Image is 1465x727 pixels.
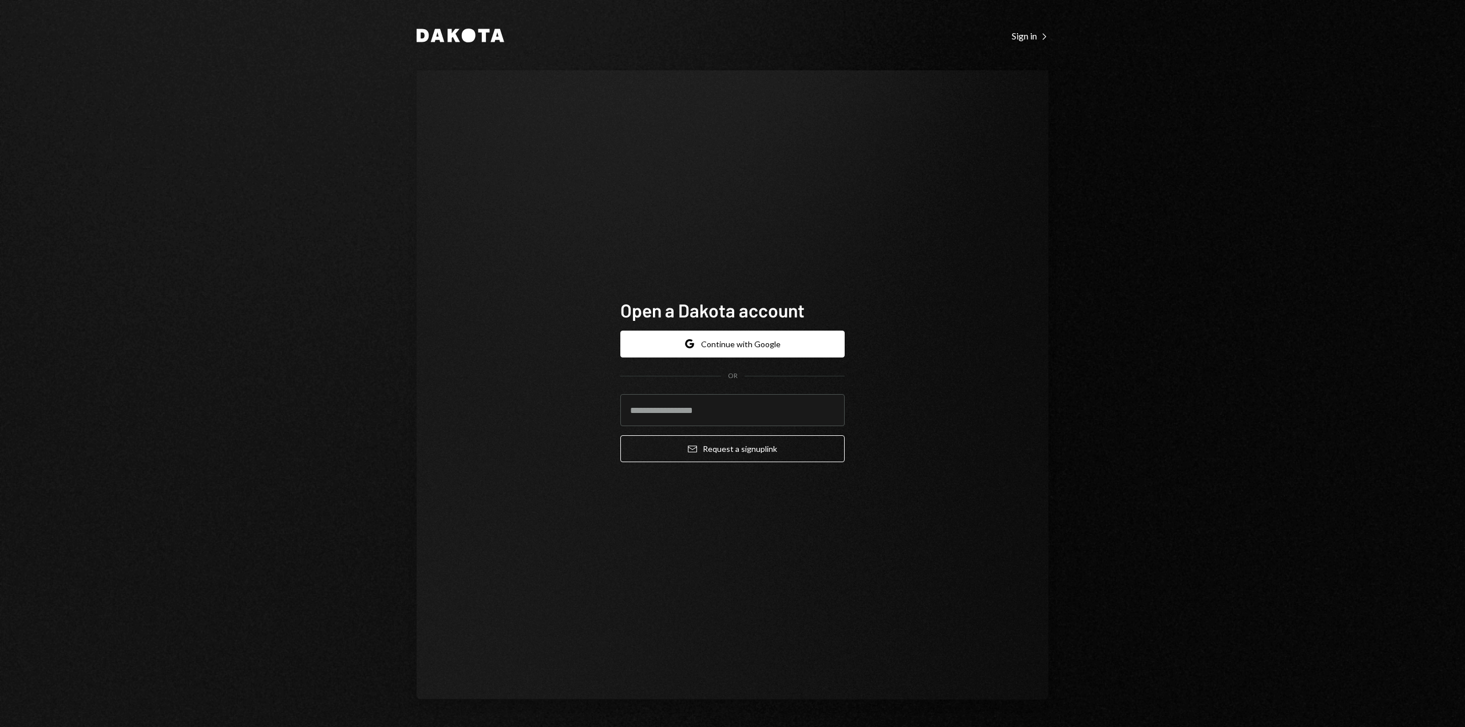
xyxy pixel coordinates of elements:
div: OR [728,371,738,381]
button: Continue with Google [620,331,845,357]
div: Sign in [1012,30,1048,42]
h1: Open a Dakota account [620,299,845,321]
button: Request a signuplink [620,435,845,462]
a: Sign in [1012,29,1048,42]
